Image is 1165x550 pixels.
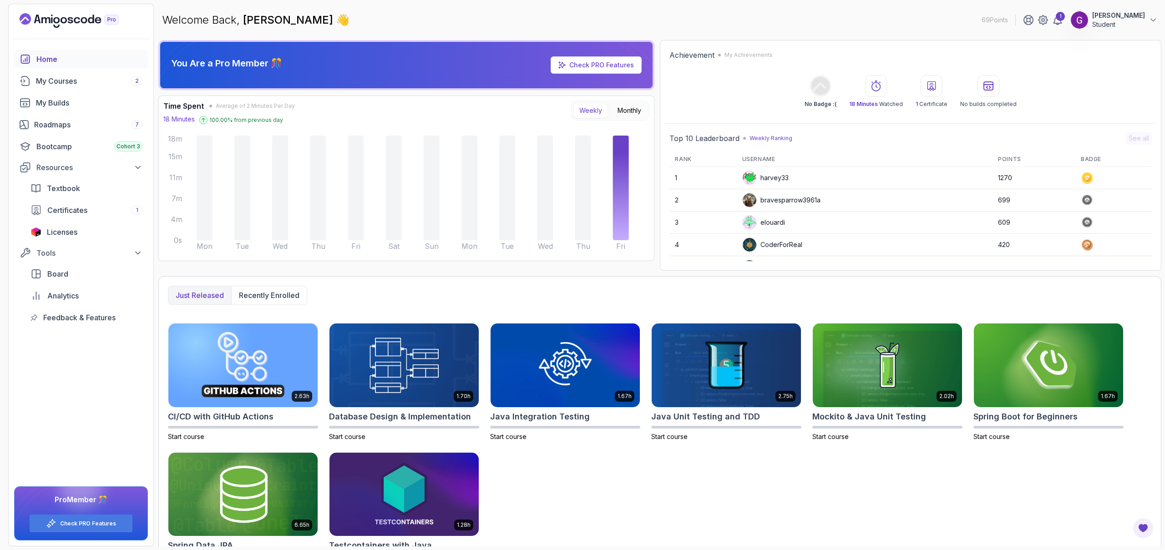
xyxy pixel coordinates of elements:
[1126,132,1152,145] button: See all
[176,290,224,301] p: Just released
[163,101,204,111] h3: Time Spent
[273,242,288,251] tspan: Wed
[425,242,439,251] tspan: Sun
[25,179,148,197] a: textbook
[47,205,87,216] span: Certificates
[1101,393,1115,400] p: 1.67h
[172,194,182,203] tspan: 7m
[669,152,736,167] th: Rank
[14,116,148,134] a: roadmaps
[1052,15,1063,25] a: 1
[651,323,801,441] a: Java Unit Testing and TDD card2.75hJava Unit Testing and TDDStart course
[1056,12,1065,21] div: 1
[25,201,148,219] a: certificates
[618,393,632,400] p: 1.67h
[171,57,282,70] p: You Are a Pro Member 🎊
[14,72,148,90] a: courses
[14,137,148,156] a: bootcamp
[168,134,182,143] tspan: 18m
[742,193,821,207] div: bravesparrow3961a
[329,323,479,407] img: Database Design & Implementation card
[993,212,1075,234] td: 609
[805,101,836,108] p: No Badge :(
[34,119,142,130] div: Roadmaps
[168,433,204,440] span: Start course
[457,521,471,529] p: 1.28h
[236,242,249,251] tspan: Tue
[20,13,140,28] a: Landing page
[14,50,148,68] a: home
[168,286,231,304] button: Just released
[25,265,148,283] a: board
[388,242,400,251] tspan: Sat
[501,242,514,251] tspan: Tue
[849,101,878,107] span: 18 Minutes
[14,94,148,112] a: builds
[168,453,318,536] img: Spring Data JPA card
[168,152,182,161] tspan: 15m
[916,101,918,107] span: 1
[743,260,756,274] img: user profile image
[60,520,116,527] a: Check PRO Features
[116,143,140,150] span: Cohort 3
[743,171,756,185] img: default monster avatar
[36,54,142,65] div: Home
[538,242,553,251] tspan: Wed
[1092,20,1145,29] p: Student
[669,212,736,234] td: 3
[1075,152,1152,167] th: Badge
[25,223,148,241] a: licenses
[750,135,792,142] p: Weekly Ranking
[329,323,479,441] a: Database Design & Implementation card1.70hDatabase Design & ImplementationStart course
[36,162,142,173] div: Resources
[1092,11,1145,20] p: [PERSON_NAME]
[742,237,802,252] div: CoderForReal
[490,433,527,440] span: Start course
[743,216,756,229] img: default monster avatar
[993,189,1075,212] td: 699
[1070,11,1158,29] button: user profile image[PERSON_NAME]Student
[982,15,1008,25] p: 69 Points
[812,433,849,440] span: Start course
[294,393,309,400] p: 2.63h
[329,453,479,536] img: Testcontainers with Java card
[993,256,1075,278] td: 362
[47,227,77,237] span: Licenses
[329,433,365,440] span: Start course
[216,102,295,110] span: Average of 2 Minutes Per Day
[974,323,1123,407] img: Spring Boot for Beginners card
[993,234,1075,256] td: 420
[742,260,794,274] div: Apply5489
[812,410,926,423] h2: Mockito & Java Unit Testing
[29,514,133,533] button: Check PRO Features
[669,167,736,189] td: 1
[311,242,325,251] tspan: Thu
[743,238,756,252] img: user profile image
[136,207,138,214] span: 1
[669,234,736,256] td: 4
[651,433,688,440] span: Start course
[1071,11,1088,29] img: user profile image
[171,215,182,224] tspan: 4m
[573,103,608,118] button: Weekly
[737,152,993,167] th: Username
[669,256,736,278] td: 5
[47,290,79,301] span: Analytics
[993,152,1075,167] th: Points
[849,101,903,108] p: Watched
[491,323,640,407] img: Java Integration Testing card
[174,236,182,245] tspan: 0s
[742,215,785,230] div: elouardi
[25,287,148,305] a: analytics
[456,393,471,400] p: 1.70h
[1132,517,1154,539] button: Open Feedback Button
[916,101,947,108] p: Certificate
[43,312,116,323] span: Feedback & Features
[812,323,962,441] a: Mockito & Java Unit Testing card2.02hMockito & Java Unit TestingStart course
[652,323,801,407] img: Java Unit Testing and TDD card
[551,56,642,74] a: Check PRO Features
[351,242,360,251] tspan: Fri
[939,393,954,400] p: 2.02h
[168,323,318,407] img: CI/CD with GitHub Actions card
[135,77,139,85] span: 2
